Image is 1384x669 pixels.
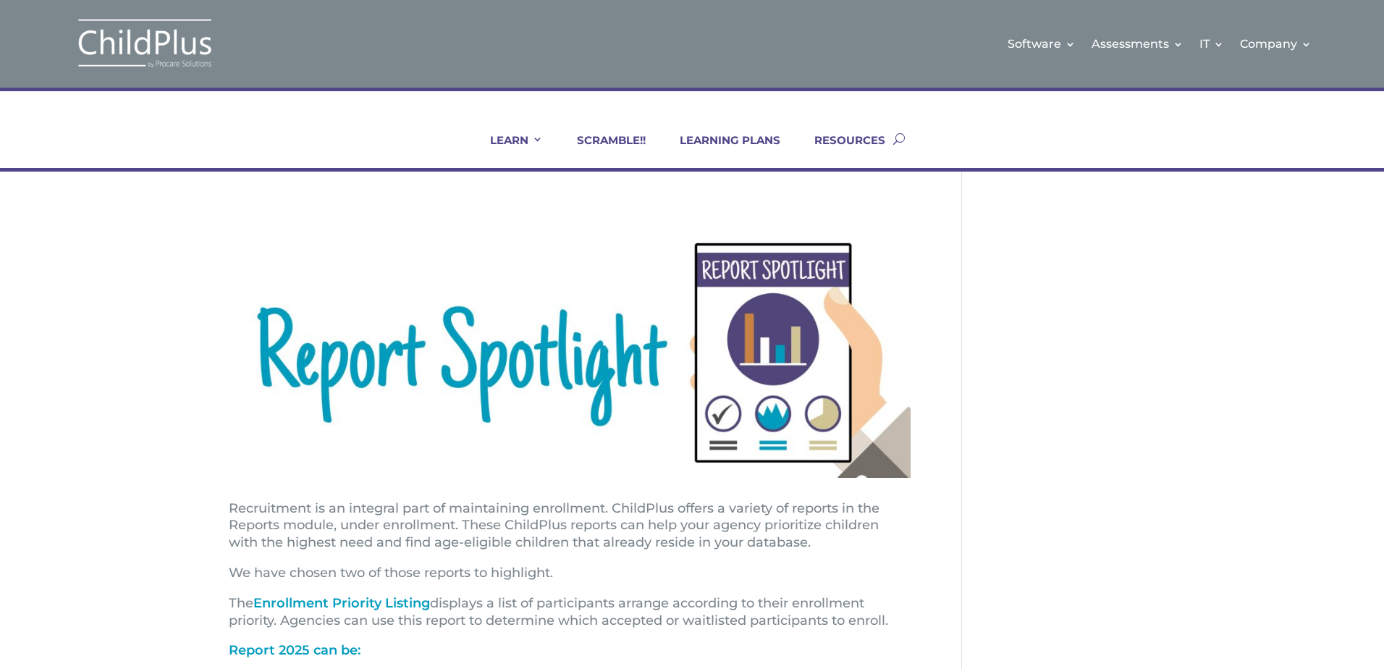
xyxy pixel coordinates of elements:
a: Company [1240,14,1312,73]
a: LEARN [472,133,543,168]
a: SCRAMBLE!! [559,133,646,168]
a: Assessments [1092,14,1183,73]
a: RESOURCES [796,133,885,168]
a: IT [1199,14,1224,73]
p: We have chosen two of those reports to highlight. [229,565,911,595]
a: Software [1008,14,1076,73]
p: The displays a list of participants arrange according to their enrollment priority. Agencies can ... [229,595,911,643]
a: LEARNING PLANS [662,133,780,168]
span: Enrollment Priority Listing [253,595,430,611]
